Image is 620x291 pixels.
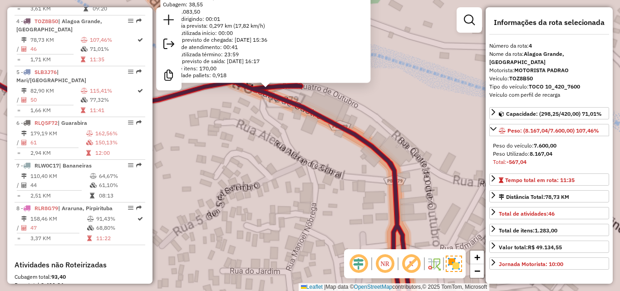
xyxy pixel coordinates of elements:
[489,74,609,83] div: Veículo:
[489,83,609,91] div: Tipo do veículo:
[160,35,178,55] a: Exportar sessão
[529,42,532,49] strong: 4
[446,256,462,272] img: Exibir/Ocultar setores
[499,193,569,201] div: Distância Total:
[30,35,80,44] td: 78,73 KM
[324,284,325,290] span: |
[16,148,21,158] td: =
[90,173,97,179] i: % de utilização do peso
[34,162,59,169] span: RLW0C17
[136,205,142,211] em: Rota exportada
[530,150,552,157] strong: 8.167,04
[163,29,368,36] div: Janela utilizada início: 00:00
[16,18,102,33] span: 4 -
[160,66,178,87] a: Criar modelo
[81,88,88,94] i: % de utilização do peso
[15,281,145,289] div: Peso total:
[534,142,556,149] strong: 7.600,00
[21,216,27,222] i: Distância Total
[489,66,609,74] div: Motorista:
[89,86,137,95] td: 115,41%
[470,264,484,278] a: Zoom out
[16,69,86,84] span: 5 -
[96,214,137,223] td: 91,43%
[489,282,609,291] h4: Atividades
[493,150,605,158] div: Peso Utilizado:
[30,234,87,243] td: 3,37 KM
[16,138,21,147] td: /
[160,11,178,31] a: Nova sessão e pesquisa
[16,205,113,212] span: 8 -
[16,162,92,169] span: 7 -
[41,281,64,288] strong: 2.491,24
[21,88,27,94] i: Distância Total
[58,119,87,126] span: | Guarabira
[21,225,27,231] i: Total de Atividades
[128,18,133,24] em: Opções
[95,129,142,138] td: 162,56%
[30,181,89,190] td: 44
[489,173,609,186] a: Tempo total em rota: 11:35
[81,46,88,52] i: % de utilização da cubagem
[34,119,58,126] span: RLQ5F72
[499,227,557,235] div: Total de itens:
[16,55,21,64] td: =
[489,50,564,65] strong: Alagoa Grande, [GEOGRAPHIC_DATA]
[59,162,92,169] span: | Bananeiras
[89,35,137,44] td: 107,46%
[21,131,27,136] i: Distância Total
[92,4,137,13] td: 09:20
[136,163,142,168] em: Rota exportada
[16,223,21,232] td: /
[16,69,86,84] span: | Mari/[GEOGRAPHIC_DATA]
[136,69,142,74] em: Rota exportada
[87,225,94,231] i: % de utilização da cubagem
[30,191,89,200] td: 2,51 KM
[16,106,21,115] td: =
[493,142,556,149] span: Peso do veículo:
[30,214,87,223] td: 158,46 KM
[163,8,368,15] div: Peso: 1.083,50
[354,284,393,290] a: OpenStreetMap
[489,91,609,99] div: Veículo com perfil de recarga
[138,88,143,94] i: Rota otimizada
[51,273,66,280] strong: 93,40
[81,108,85,113] i: Tempo total em rota
[489,124,609,136] a: Peso: (8.167,04/7.600,00) 107,46%
[95,148,142,158] td: 12:00
[506,110,602,117] span: Capacidade: (298,25/420,00) 71,01%
[16,4,21,13] td: =
[96,234,137,243] td: 11:22
[16,95,21,104] td: /
[89,44,137,54] td: 71,01%
[30,148,86,158] td: 2,94 KM
[89,55,137,64] td: 11:35
[21,97,27,103] i: Total de Atividades
[470,251,484,264] a: Zoom in
[163,15,368,22] div: Tempo dirigindo: 00:01
[86,150,91,156] i: Tempo total em rota
[86,140,93,145] i: % de utilização da cubagem
[30,172,89,181] td: 110,40 KM
[535,227,557,234] strong: 1.283,00
[16,181,21,190] td: /
[427,256,441,271] img: Fluxo de ruas
[499,243,562,252] div: Valor total:
[509,75,533,82] strong: TOZ8B50
[489,207,609,219] a: Total de atividades:46
[136,18,142,24] em: Rota exportada
[98,181,142,190] td: 61,10%
[489,50,609,66] div: Nome da rota:
[81,97,88,103] i: % de utilização da cubagem
[489,107,609,119] a: Capacidade: (298,25/420,00) 71,01%
[87,216,94,222] i: % de utilização do peso
[16,191,21,200] td: =
[98,191,142,200] td: 08:13
[95,138,142,147] td: 150,13%
[84,6,88,11] i: Tempo total em rota
[34,18,58,25] span: TOZ8B50
[21,37,27,43] i: Distância Total
[21,46,27,52] i: Total de Atividades
[21,182,27,188] i: Total de Atividades
[90,182,97,188] i: % de utilização da cubagem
